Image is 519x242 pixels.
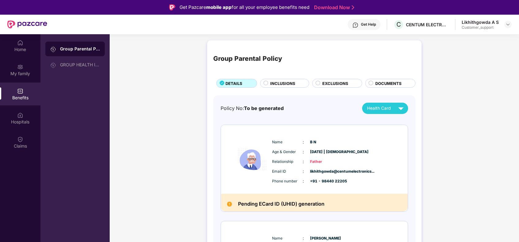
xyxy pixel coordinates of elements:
img: svg+xml;base64,PHN2ZyBpZD0iQ2xhaW0iIHhtbG5zPSJodHRwOi8vd3d3LnczLm9yZy8yMDAwL3N2ZyIgd2lkdGg9IjIwIi... [17,136,23,142]
span: INCLUSIONS [270,80,295,86]
img: svg+xml;base64,PHN2ZyB3aWR0aD0iMjAiIGhlaWdodD0iMjAiIHZpZXdCb3g9IjAgMCAyMCAyMCIgZmlsbD0ibm9uZSIgeG... [17,64,23,70]
img: svg+xml;base64,PHN2ZyBpZD0iRHJvcGRvd24tMzJ4MzIiIHhtbG5zPSJodHRwOi8vd3d3LnczLm9yZy8yMDAwL3N2ZyIgd2... [506,22,510,27]
span: Phone number [272,178,303,184]
div: GROUP HEALTH INSURANCE [60,62,100,67]
span: Relationship [272,159,303,165]
span: Age & Gender [272,149,303,155]
div: Group Parental Policy [60,46,100,52]
div: Customer_support [462,25,499,30]
span: Email ID [272,169,303,174]
span: Name [272,236,303,241]
div: CENTUM ELECTRONICS LIMITED [406,22,449,28]
span: DOCUMENTS [375,80,402,86]
img: svg+xml;base64,PHN2ZyB4bWxucz0iaHR0cDovL3d3dy53My5vcmcvMjAwMC9zdmciIHZpZXdCb3g9IjAgMCAyNCAyNCIgd2... [396,103,406,114]
img: svg+xml;base64,PHN2ZyBpZD0iQmVuZWZpdHMiIHhtbG5zPSJodHRwOi8vd3d3LnczLm9yZy8yMDAwL3N2ZyIgd2lkdGg9Ij... [17,88,23,94]
img: svg+xml;base64,PHN2ZyB3aWR0aD0iMjAiIGhlaWdodD0iMjAiIHZpZXdCb3g9IjAgMCAyMCAyMCIgZmlsbD0ibm9uZSIgeG... [50,62,56,68]
img: Pending [227,202,232,207]
span: : [303,158,304,165]
img: svg+xml;base64,PHN2ZyB3aWR0aD0iMjAiIGhlaWdodD0iMjAiIHZpZXdCb3g9IjAgMCAyMCAyMCIgZmlsbD0ibm9uZSIgeG... [50,46,56,52]
img: svg+xml;base64,PHN2ZyBpZD0iSG9tZSIgeG1sbnM9Imh0dHA6Ly93d3cudzMub3JnLzIwMDAvc3ZnIiB3aWR0aD0iMjAiIG... [17,40,23,46]
div: Get Help [361,22,376,27]
span: : [303,235,304,242]
span: DETAILS [225,80,242,86]
img: icon [234,131,271,188]
span: : [303,148,304,155]
span: : [303,139,304,145]
span: : [303,168,304,175]
span: EXCLUSIONS [322,80,348,86]
div: Likhithgowda A S [462,19,499,25]
button: Health Card [362,103,408,114]
img: New Pazcare Logo [7,20,47,28]
span: B N [310,139,341,145]
span: C [396,21,401,28]
a: Download Now [314,4,352,11]
img: svg+xml;base64,PHN2ZyBpZD0iSGVscC0zMngzMiIgeG1sbnM9Imh0dHA6Ly93d3cudzMub3JnLzIwMDAvc3ZnIiB3aWR0aD... [352,22,358,28]
span: Name [272,139,303,145]
span: [PERSON_NAME] [310,236,341,241]
span: +91 - 98440 22205 [310,178,341,184]
span: [DATE] | [DEMOGRAPHIC_DATA] [310,149,341,155]
div: Get Pazcare for all your employee benefits need [180,4,309,11]
strong: mobile app [206,4,232,10]
img: Logo [169,4,175,10]
h2: Pending ECard ID (UHID) generation [238,200,324,208]
span: To be generated [244,105,284,111]
div: Group Parental Policy [213,54,282,64]
span: Health Card [367,105,391,112]
span: likhithgowda@centumelectronics... [310,169,341,174]
span: Father [310,159,341,165]
img: svg+xml;base64,PHN2ZyBpZD0iSG9zcGl0YWxzIiB4bWxucz0iaHR0cDovL3d3dy53My5vcmcvMjAwMC9zdmciIHdpZHRoPS... [17,112,23,118]
img: Stroke [352,4,354,11]
div: Policy No: [221,105,284,112]
span: : [303,178,304,185]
